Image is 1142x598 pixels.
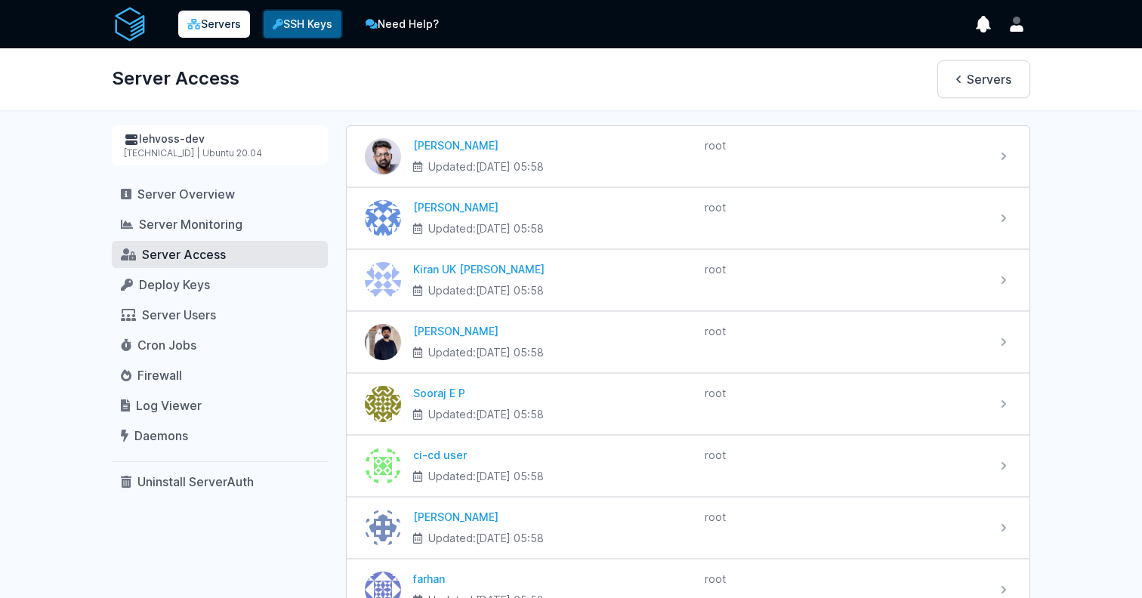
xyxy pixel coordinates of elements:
a: Firewall [112,362,328,389]
span: Firewall [137,368,182,383]
div: root [705,138,984,153]
span: Uninstall ServerAuth [137,474,254,489]
span: Updated: [428,469,544,484]
a: Server Overview [112,180,328,208]
img: Sudeesh [365,200,401,236]
div: [PERSON_NAME] [413,324,693,339]
span: Cron Jobs [137,338,196,353]
span: Deploy Keys [139,277,210,292]
span: Updated: [428,345,544,360]
a: Server Access [112,241,328,268]
time: [DATE] 05:58 [476,284,544,297]
a: Server Monitoring [112,211,328,238]
div: Kiran UK [PERSON_NAME] [413,262,693,277]
a: SSH Keys [262,9,343,39]
a: Athira Ramesan [PERSON_NAME] Updated:[DATE] 05:58 root [347,498,1029,558]
time: [DATE] 05:58 [476,532,544,544]
div: farhan [413,572,693,587]
div: root [705,200,984,215]
a: Sankaran [PERSON_NAME] Updated:[DATE] 05:58 root [347,126,1029,186]
img: Athira Ramesan [365,510,401,546]
button: show notifications [970,11,997,38]
span: Updated: [428,531,544,546]
a: Kiran UK Pillai Kiran UK [PERSON_NAME] Updated:[DATE] 05:58 root [347,250,1029,310]
time: [DATE] 05:58 [476,222,544,235]
time: [DATE] 05:58 [476,470,544,482]
span: Updated: [428,159,544,174]
div: [PERSON_NAME] [413,510,693,525]
div: [PERSON_NAME] [413,138,693,153]
div: [PERSON_NAME] [413,200,693,215]
span: Daemons [134,428,188,443]
time: [DATE] 05:58 [476,408,544,421]
img: serverAuth logo [112,6,148,42]
time: [DATE] 05:58 [476,160,544,173]
a: Servers [178,11,250,38]
span: Log Viewer [136,398,202,413]
div: root [705,386,984,401]
a: Sooraj E P Sooraj E P Updated:[DATE] 05:58 root [347,374,1029,434]
a: Uninstall ServerAuth [112,468,328,495]
div: root [705,324,984,339]
a: Log Viewer [112,392,328,419]
a: Deploy Keys [112,271,328,298]
span: Updated: [428,407,544,422]
div: root [705,448,984,463]
div: root [705,572,984,587]
a: Cron Jobs [112,331,328,359]
h1: Server Access [112,60,239,97]
img: Kiran UK Pillai [365,262,401,298]
div: lehvoss-dev [124,131,316,147]
a: Servers [937,60,1030,98]
a: Daemons [112,422,328,449]
a: Need Help? [355,9,449,39]
a: Geevar Joseph [PERSON_NAME] Updated:[DATE] 05:58 root [347,312,1029,372]
div: Sooraj E P [413,386,693,401]
a: Sudeesh [PERSON_NAME] Updated:[DATE] 05:58 root [347,188,1029,248]
button: User menu [1003,11,1030,38]
img: Sankaran [365,138,401,174]
span: Updated: [428,283,544,298]
a: Server Users [112,301,328,328]
time: [DATE] 05:58 [476,346,544,359]
span: Server Monitoring [139,217,242,232]
span: Server Users [142,307,216,322]
div: root [705,510,984,525]
div: root [705,262,984,277]
div: [TECHNICAL_ID] | Ubuntu 20.04 [124,147,316,159]
span: Server Overview [137,186,235,202]
a: ci-cd user ci-cd user Updated:[DATE] 05:58 root [347,436,1029,496]
img: Sooraj E P [365,386,401,422]
span: Updated: [428,221,544,236]
img: ci-cd user [365,448,401,484]
span: Server Access [142,247,226,262]
img: Geevar Joseph [365,324,401,360]
div: ci-cd user [413,448,693,463]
